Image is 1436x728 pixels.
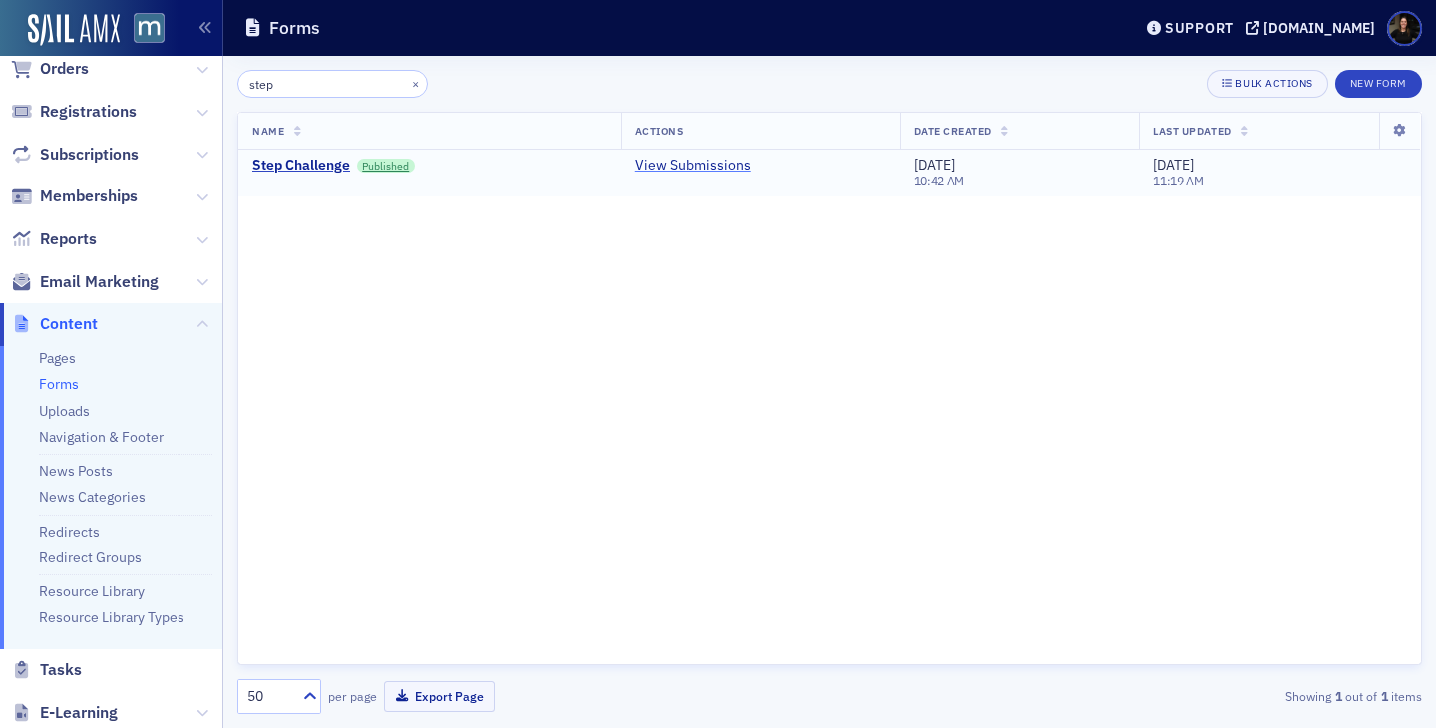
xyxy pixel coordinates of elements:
[1246,21,1382,35] button: [DOMAIN_NAME]
[40,271,159,293] span: Email Marketing
[39,548,142,566] a: Redirect Groups
[39,402,90,420] a: Uploads
[357,159,415,173] a: Published
[11,58,89,80] a: Orders
[134,13,165,44] img: SailAMX
[40,313,98,335] span: Content
[384,681,495,712] button: Export Page
[914,124,992,138] span: Date Created
[635,124,684,138] span: Actions
[39,349,76,367] a: Pages
[1165,19,1234,37] div: Support
[1335,73,1422,91] a: New Form
[11,271,159,293] a: Email Marketing
[1153,173,1204,188] time: 11:19 AM
[39,462,113,480] a: News Posts
[40,659,82,681] span: Tasks
[39,375,79,393] a: Forms
[1377,687,1391,705] strong: 1
[1041,687,1422,705] div: Showing out of items
[28,14,120,46] img: SailAMX
[39,523,100,541] a: Redirects
[247,686,291,707] div: 50
[11,185,138,207] a: Memberships
[635,157,751,175] a: View Submissions
[40,144,139,166] span: Subscriptions
[39,608,184,626] a: Resource Library Types
[11,659,82,681] a: Tasks
[252,157,350,175] a: Step Challenge
[1335,70,1422,98] button: New Form
[40,228,97,250] span: Reports
[1263,19,1375,37] div: [DOMAIN_NAME]
[237,70,428,98] input: Search…
[328,687,377,705] label: per page
[11,228,97,250] a: Reports
[252,124,284,138] span: Name
[40,185,138,207] span: Memberships
[1207,70,1327,98] button: Bulk Actions
[1153,124,1231,138] span: Last Updated
[1387,11,1422,46] span: Profile
[40,58,89,80] span: Orders
[39,428,164,446] a: Navigation & Footer
[11,101,137,123] a: Registrations
[914,156,955,174] span: [DATE]
[40,101,137,123] span: Registrations
[269,16,320,40] h1: Forms
[39,488,146,506] a: News Categories
[39,582,145,600] a: Resource Library
[1153,156,1194,174] span: [DATE]
[40,702,118,724] span: E-Learning
[1331,687,1345,705] strong: 1
[914,173,965,188] time: 10:42 AM
[407,74,425,92] button: ×
[1235,78,1312,89] div: Bulk Actions
[120,13,165,47] a: View Homepage
[11,144,139,166] a: Subscriptions
[11,702,118,724] a: E-Learning
[11,313,98,335] a: Content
